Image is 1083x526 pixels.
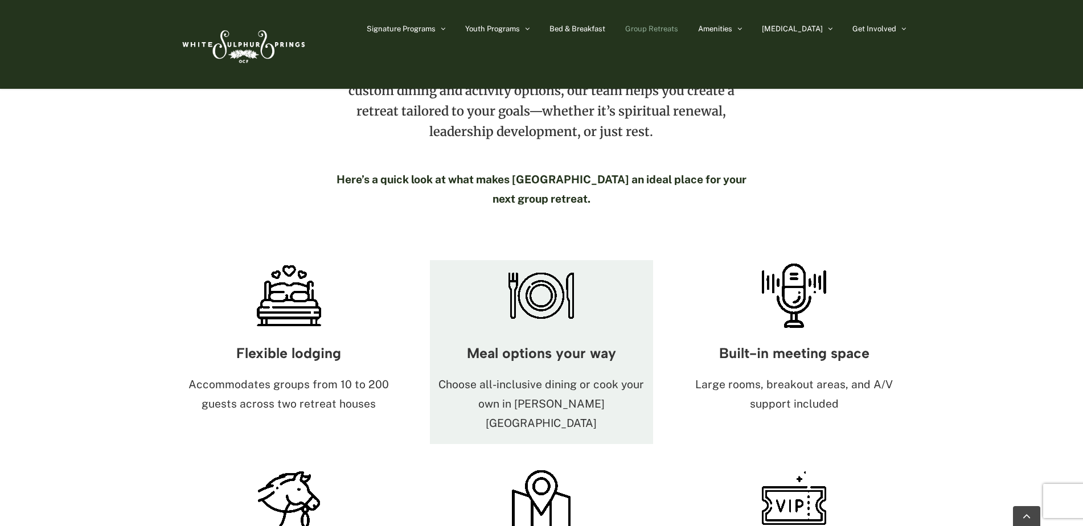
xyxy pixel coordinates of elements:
h3: Flexible lodging [177,346,401,361]
p: Large rooms, breakout areas, and A/V support included [682,375,906,414]
span: Get Involved [852,25,896,32]
h3: Built-in meeting space [682,346,906,361]
h3: Meal options your way [430,346,654,361]
img: icon-dining [506,260,577,331]
span: Amenities [698,25,732,32]
strong: Here’s a quick look at what makes [GEOGRAPHIC_DATA] an ideal place for your next group retreat. [337,173,746,205]
span: Signature Programs [367,25,436,32]
span: Group Retreats [625,25,678,32]
img: White Sulphur Springs Logo [177,18,308,71]
img: icon-mic [758,260,830,331]
span: [MEDICAL_DATA] [762,25,823,32]
p: [GEOGRAPHIC_DATA] hosts group retreats year-round for [DEMOGRAPHIC_DATA], [DEMOGRAPHIC_DATA], min... [329,19,754,159]
span: Bed & Breakfast [549,25,605,32]
p: Choose all-inclusive dining or cook your own in [PERSON_NAME][GEOGRAPHIC_DATA] [430,375,654,433]
span: Youth Programs [465,25,520,32]
img: icon-bed [253,260,325,331]
p: Accommodates groups from 10 to 200 guests across two retreat houses [177,375,401,414]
